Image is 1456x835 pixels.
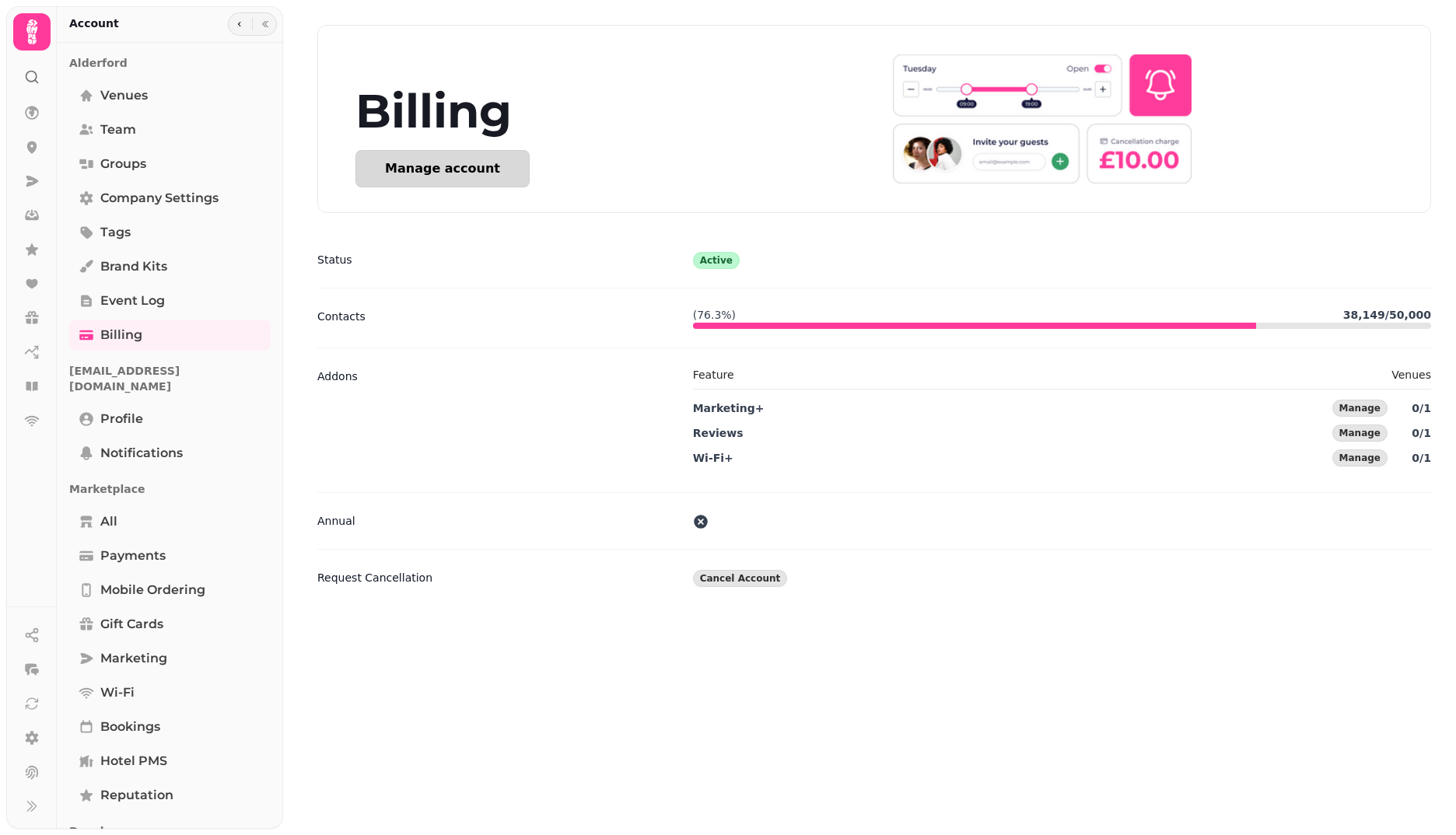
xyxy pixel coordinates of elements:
[69,438,271,469] a: Notifications
[69,540,271,571] a: Payments
[69,16,119,31] h2: Account
[100,155,146,173] span: Groups
[1332,424,1388,442] button: Manage
[1391,367,1431,383] p: Venues
[69,475,271,503] p: Marketplace
[693,367,734,383] p: Feature
[893,51,1192,187] img: header
[317,307,366,326] p: Contacts
[693,424,744,442] p: Reviews
[317,568,432,587] p: Request Cancellation
[355,150,530,187] button: Manage account
[693,307,736,323] p: ( 76.3 %)
[100,649,167,668] span: Marketing
[700,574,781,583] span: Cancel Account
[693,252,740,269] div: Active
[693,570,788,587] button: Cancel Account
[100,326,142,344] span: Billing
[69,285,271,316] a: Event log
[69,80,271,111] a: Venues
[693,399,765,417] p: Marketing+
[1343,309,1431,321] b: 38,149 / 50,000
[385,162,500,175] div: Manage account
[69,49,271,77] p: Alderford
[100,292,165,310] span: Event log
[100,223,131,242] span: Tags
[100,512,117,531] span: All
[100,121,136,139] span: Team
[100,86,148,105] span: Venues
[69,746,271,777] a: Hotel PMS
[69,320,271,351] a: Billing
[69,609,271,640] a: Gift cards
[69,404,271,435] a: Profile
[69,643,271,674] a: Marketing
[100,581,205,599] span: Mobile ordering
[69,114,271,145] a: Team
[693,449,733,467] p: Wi-Fi+
[100,786,173,805] span: Reputation
[1332,400,1388,417] button: Manage
[100,410,143,428] span: Profile
[69,575,271,606] a: Mobile ordering
[100,718,160,736] span: Bookings
[317,367,681,473] dt: Addons
[100,683,135,702] span: Wi-Fi
[355,88,893,135] div: Billing
[1339,404,1381,413] span: Manage
[100,752,167,770] span: Hotel PMS
[69,183,271,214] a: Company settings
[69,251,271,282] a: Brand Kits
[69,711,271,742] a: Bookings
[317,512,681,530] dt: Annual
[100,257,167,276] span: Brand Kits
[100,189,219,208] span: Company settings
[100,444,183,463] span: Notifications
[69,148,271,180] a: Groups
[69,506,271,537] a: All
[69,357,271,400] p: [EMAIL_ADDRESS][DOMAIN_NAME]
[1394,424,1431,442] p: 0 / 1
[69,217,271,248] a: Tags
[317,250,681,269] dt: Status
[100,615,163,634] span: Gift cards
[69,677,271,708] a: Wi-Fi
[1394,399,1431,417] p: 0 / 1
[1339,428,1381,438] span: Manage
[1394,449,1431,467] p: 0 / 1
[1339,453,1381,463] span: Manage
[69,780,271,811] a: Reputation
[100,547,166,565] span: Payments
[1332,449,1388,466] button: Manage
